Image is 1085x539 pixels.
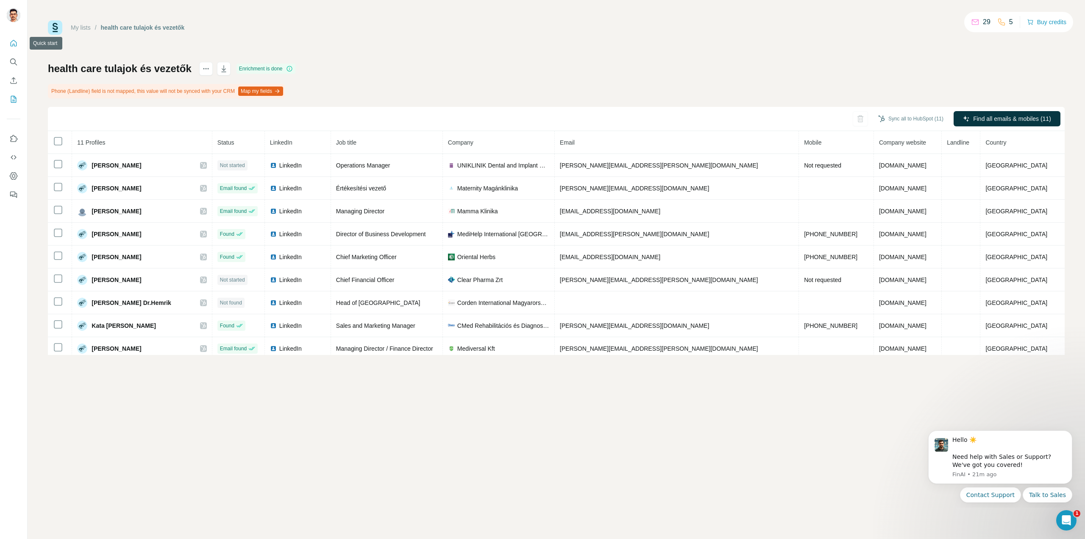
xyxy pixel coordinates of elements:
span: Landline [947,139,969,146]
span: Email found [220,345,247,352]
span: LinkedIn [279,230,302,238]
span: [PERSON_NAME] [92,344,141,353]
span: [DOMAIN_NAME] [879,162,926,169]
span: Found [220,322,234,330]
span: Email [560,139,575,146]
div: Enrichment is done [236,64,295,74]
span: Company [448,139,473,146]
img: company-logo [448,322,455,329]
span: Find all emails & mobiles (11) [973,115,1051,123]
span: [GEOGRAPHIC_DATA] [985,254,1047,260]
button: Use Surfe API [7,150,20,165]
span: Not requested [804,162,841,169]
img: LinkedIn logo [270,185,277,192]
span: Job title [336,139,356,146]
span: LinkedIn [279,299,302,307]
span: [EMAIL_ADDRESS][DOMAIN_NAME] [560,254,660,260]
span: [GEOGRAPHIC_DATA] [985,276,1047,283]
span: [GEOGRAPHIC_DATA] [985,231,1047,237]
span: LinkedIn [279,276,302,284]
img: LinkedIn logo [270,231,277,237]
span: Mobile [804,139,821,146]
img: company-logo [448,162,455,169]
span: [GEOGRAPHIC_DATA] [985,322,1047,329]
span: LinkedIn [279,321,302,330]
span: Értékesítési vezető [336,185,386,192]
span: Not started [220,162,245,169]
span: Director of Business Development [336,231,426,237]
span: Head of [GEOGRAPHIC_DATA] [336,299,420,306]
span: Oriental Herbs [457,253,495,261]
span: Kata [PERSON_NAME] [92,321,156,330]
button: Buy credits [1027,16,1066,28]
span: [PERSON_NAME][EMAIL_ADDRESS][DOMAIN_NAME] [560,185,709,192]
img: Avatar [77,206,87,216]
button: Dashboard [7,168,20,184]
img: LinkedIn logo [270,299,277,306]
span: Managing Director / Finance Director [336,345,433,352]
img: company-logo [448,254,455,260]
span: 11 Profiles [77,139,105,146]
span: Mamma Klinika [457,207,498,215]
img: LinkedIn logo [270,162,277,169]
span: [DOMAIN_NAME] [879,231,926,237]
span: [PERSON_NAME] Dr.Hemrik [92,299,171,307]
button: Search [7,54,20,70]
img: company-logo [448,231,455,237]
span: [GEOGRAPHIC_DATA] [985,345,1047,352]
span: [DOMAIN_NAME] [879,299,926,306]
img: company-logo [448,208,455,215]
span: [PERSON_NAME] [92,276,141,284]
span: [PHONE_NUMBER] [804,322,857,329]
h1: health care tulajok és vezetők [48,62,192,75]
img: company-logo [448,299,455,306]
img: Avatar [77,298,87,308]
span: Chief Marketing Officer [336,254,397,260]
span: Chief Financial Officer [336,276,394,283]
p: 5 [1009,17,1013,27]
span: Clear Pharma Zrt [457,276,503,284]
span: Found [220,230,234,238]
button: Find all emails & mobiles (11) [954,111,1060,126]
button: Map my fields [238,87,283,96]
span: LinkedIn [270,139,292,146]
span: Not found [220,299,242,307]
span: Sales and Marketing Manager [336,322,415,329]
iframe: Intercom notifications message [915,424,1085,508]
img: Avatar [77,160,87,170]
span: [PERSON_NAME] [92,207,141,215]
span: [PHONE_NUMBER] [804,254,857,260]
div: health care tulajok és vezetők [101,23,185,32]
span: Email found [220,184,247,192]
span: [DOMAIN_NAME] [879,208,926,215]
img: LinkedIn logo [270,345,277,352]
iframe: Intercom live chat [1056,510,1077,531]
img: LinkedIn logo [270,322,277,329]
img: company-logo [448,345,455,352]
button: Quick start [7,36,20,51]
img: LinkedIn logo [270,254,277,260]
img: Surfe Logo [48,20,62,35]
span: MediHelp International [GEOGRAPHIC_DATA] [457,230,549,238]
img: Avatar [7,8,20,22]
li: / [95,23,97,32]
button: Use Surfe on LinkedIn [7,131,20,146]
span: [DOMAIN_NAME] [879,276,926,283]
span: [DOMAIN_NAME] [879,322,926,329]
span: [PERSON_NAME] [92,184,141,193]
span: [DOMAIN_NAME] [879,254,926,260]
span: Not started [220,276,245,284]
span: CMed Rehabilitációs és Diagnosztikai Központ [457,321,549,330]
span: Not requested [804,276,841,283]
img: company-logo [448,185,455,192]
img: Avatar [77,275,87,285]
span: Operations Manager [336,162,390,169]
span: LinkedIn [279,344,302,353]
span: [PHONE_NUMBER] [804,231,857,237]
button: Sync all to HubSpot (11) [872,112,949,125]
